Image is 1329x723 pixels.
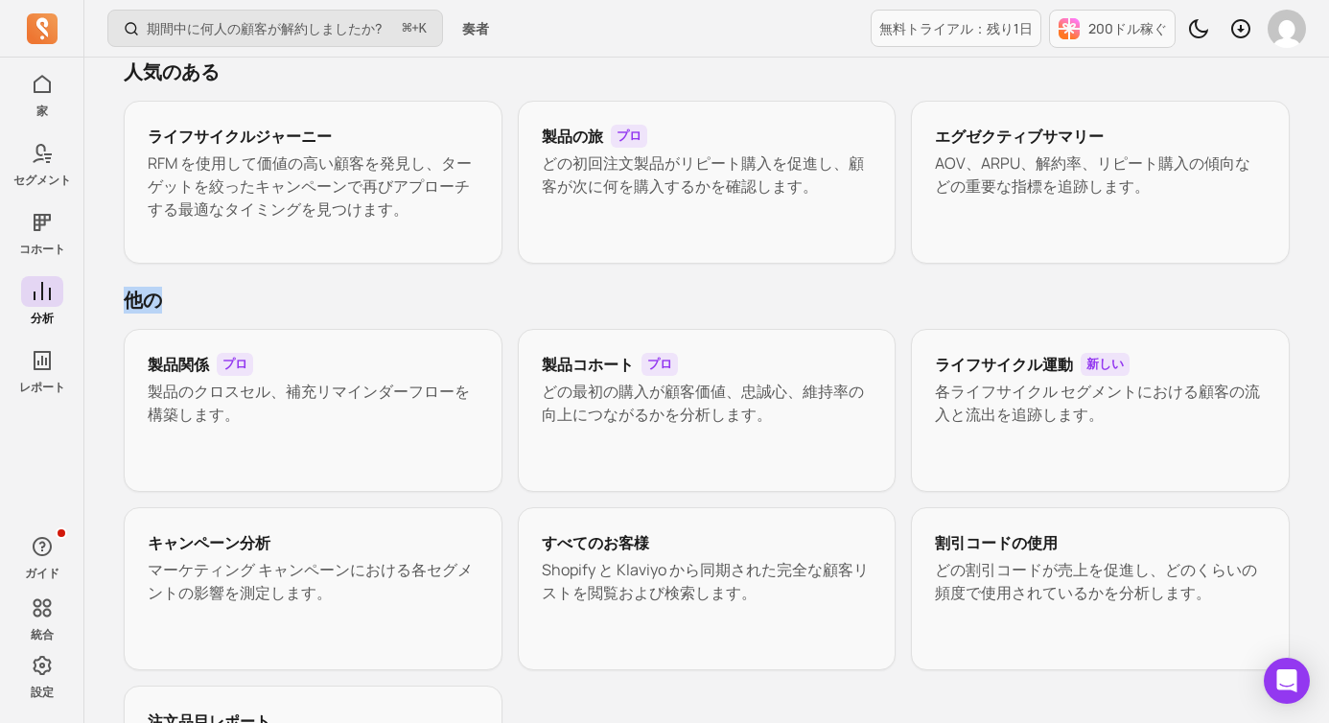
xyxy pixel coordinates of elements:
font: プロ [222,355,247,372]
font: 奏者 [462,19,489,37]
font: レポート [19,379,65,395]
kbd: ⌘ [402,17,412,41]
font: 人気のある [124,58,220,84]
font: + [411,18,419,36]
font: 他の [124,287,162,313]
button: ガイド [21,527,63,585]
font: 各ライフサイクル セグメントにおける顧客の流入と流出を追跡します。 [935,381,1260,425]
font: どの最初の購入が顧客価値、忠誠心、維持率の向上につながるかを分析します。 [542,381,864,425]
img: アバター [1268,10,1306,48]
font: 新しい [1086,355,1124,372]
font: 製品のクロスセル、補充リマインダーフローを構築します。 [148,381,470,425]
a: キャンペーン分析マーケティング キャンペーンにおける各セグメントの影響を測定します。 [124,507,502,670]
font: すべてのお客様 [542,532,649,553]
a: エグゼクティブサマリーAOV、ARPU、解約率、リピート購入の傾向などの重要な指標を追跡します。 [911,101,1290,264]
font: 無料トライアル：残り1日 [879,19,1033,37]
font: 割引コードの使用 [935,532,1058,553]
font: ガイド [25,565,59,581]
font: 製品関係 [148,354,209,375]
font: ライフサイクルジャーニー [148,126,332,147]
font: 200ドル稼ぐ [1088,19,1167,37]
font: キャンペーン分析 [148,532,270,553]
font: どの割引コードが売上を促進し、どのくらいの頻度で使用されているかを分析します。 [935,559,1257,603]
font: プロ [647,355,672,372]
div: インターコムメッセンジャーを開く [1264,658,1310,704]
font: エグゼクティブサマリー [935,126,1104,147]
font: 統合 [31,626,54,642]
a: 製品関係プロ製品のクロスセル、補充リマインダーフローを構築します。 [124,329,502,492]
a: 製品コホートプロどの最初の購入が顧客価値、忠誠心、維持率の向上につながるかを分析します。 [518,329,897,492]
button: 奏者 [451,12,501,46]
a: すべてのお客様Shopify と Klaviyo から同期された完全な顧客リストを閲覧および検索します。 [518,507,897,670]
font: 製品の旅 [542,126,603,147]
font: Shopify と Klaviyo から同期された完全な顧客リストを閲覧および検索します。 [542,559,869,603]
font: RFM を使用して価値の高い顧客を発見し、ターゲットを絞ったキャンペーンで再びアプローチする最適なタイミングを見つけます。 [148,152,472,220]
a: 無料トライアル：残り1日 [871,10,1041,47]
font: どの初回注文製品がリピート購入を促進し、顧客が次に何を購入するかを確認します。 [542,152,864,197]
font: 設定 [31,684,54,700]
font: マーケティング キャンペーンにおける各セグメントの影響を測定します。 [148,559,473,603]
font: AOV、ARPU、解約率、リピート購入の傾向などの重要な指標を追跡します。 [935,152,1250,197]
font: 期間中に何人の顧客が解約しましたか? [147,19,382,37]
a: ライフサイクル運動新しい各ライフサイクル セグメントにおける顧客の流入と流出を追跡します。 [911,329,1290,492]
font: セグメント [13,172,71,188]
font: プロ [617,127,641,144]
a: 割引コードの使用どの割引コードが売上を促進し、どのくらいの頻度で使用されているかを分析します。 [911,507,1290,670]
font: 製品コホート [542,354,634,375]
font: 家 [36,103,48,119]
button: 期間中に何人の顧客が解約しましたか?⌘+K [107,10,443,47]
font: コホート [19,241,65,257]
a: ライフサイクルジャーニーRFM を使用して価値の高い顧客を発見し、ターゲットを絞ったキャンペーンで再びアプローチする最適なタイミングを見つけます。 [124,101,502,264]
font: 分析 [31,310,54,326]
button: 200ドル稼ぐ [1049,10,1176,48]
button: ダークモードを切り替える [1179,10,1218,48]
a: 製品の旅プロどの初回注文製品がリピート購入を促進し、顧客が次に何を購入するかを確認します。 [518,101,897,264]
kbd: K [419,21,427,36]
font: ライフサイクル運動 [935,354,1073,375]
